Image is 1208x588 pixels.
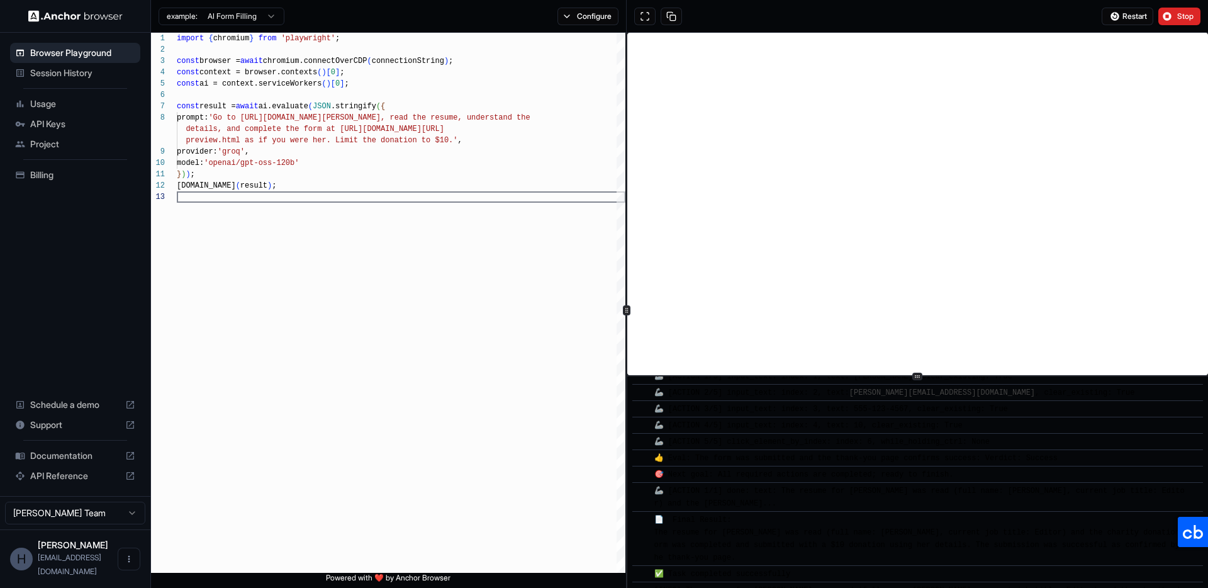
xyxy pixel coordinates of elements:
[118,548,140,570] button: Open menu
[1177,11,1195,21] span: Stop
[331,79,335,88] span: [
[177,170,181,179] span: }
[10,114,140,134] div: API Keys
[177,181,236,190] span: [DOMAIN_NAME]
[449,57,453,65] span: ;
[186,136,412,145] span: preview.html as if you were her. Limit the donatio
[151,146,165,157] div: 9
[151,191,165,203] div: 13
[151,169,165,180] div: 11
[10,446,140,466] div: Documentation
[10,43,140,63] div: Browser Playground
[177,68,199,77] span: const
[177,113,208,122] span: prompt:
[236,102,259,111] span: await
[167,11,198,21] span: example:
[236,181,240,190] span: (
[308,102,313,111] span: (
[30,138,135,150] span: Project
[151,78,165,89] div: 5
[199,79,322,88] span: ai = context.serviceWorkers
[399,113,530,122] span: ad the resume, understand the
[412,136,457,145] span: n to $10.'
[557,8,618,25] button: Configure
[151,44,165,55] div: 2
[249,34,254,43] span: }
[30,118,135,130] span: API Keys
[38,553,101,576] span: hung@zalos.io
[317,68,322,77] span: (
[28,10,123,22] img: Anchor Logo
[208,113,398,122] span: 'Go to [URL][DOMAIN_NAME][PERSON_NAME], re
[267,181,272,190] span: )
[199,57,240,65] span: browser =
[335,34,340,43] span: ;
[30,470,120,482] span: API Reference
[10,395,140,415] div: Schedule a demo
[10,63,140,83] div: Session History
[322,68,326,77] span: )
[10,415,140,435] div: Support
[263,57,367,65] span: chromium.connectOverCDP
[199,102,236,111] span: result =
[245,147,249,156] span: ,
[10,94,140,114] div: Usage
[38,540,108,550] span: Hung Hoang
[30,67,135,79] span: Session History
[177,79,199,88] span: const
[151,55,165,67] div: 3
[240,181,267,190] span: result
[335,68,340,77] span: ]
[1158,8,1200,25] button: Stop
[177,57,199,65] span: const
[151,89,165,101] div: 6
[10,134,140,154] div: Project
[177,102,199,111] span: const
[372,57,444,65] span: connectionString
[331,68,335,77] span: 0
[281,34,335,43] span: 'playwright'
[362,125,444,133] span: [DOMAIN_NAME][URL]
[218,147,245,156] span: 'groq'
[335,79,340,88] span: 0
[381,102,385,111] span: {
[30,449,120,462] span: Documentation
[30,47,135,59] span: Browser Playground
[444,57,449,65] span: )
[199,68,317,77] span: context = browser.contexts
[151,112,165,123] div: 8
[181,170,186,179] span: )
[151,157,165,169] div: 10
[322,79,326,88] span: (
[457,136,462,145] span: ,
[327,79,331,88] span: )
[30,399,120,411] span: Schedule a demo
[177,34,204,43] span: import
[151,101,165,112] div: 7
[340,68,344,77] span: ;
[376,102,381,111] span: (
[213,34,250,43] span: chromium
[367,57,371,65] span: (
[30,98,135,110] span: Usage
[259,34,277,43] span: from
[326,573,450,588] span: Powered with ❤️ by Anchor Browser
[344,79,349,88] span: ;
[661,8,682,25] button: Copy session ID
[259,102,308,111] span: ai.evaluate
[327,68,331,77] span: [
[340,79,344,88] span: ]
[634,8,656,25] button: Open in full screen
[331,102,376,111] span: .stringify
[10,165,140,185] div: Billing
[1122,11,1147,21] span: Restart
[177,159,204,167] span: model:
[30,169,135,181] span: Billing
[151,67,165,78] div: 4
[151,33,165,44] div: 1
[313,102,331,111] span: JSON
[151,180,165,191] div: 12
[204,159,299,167] span: 'openai/gpt-oss-120b'
[186,170,190,179] span: )
[240,57,263,65] span: await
